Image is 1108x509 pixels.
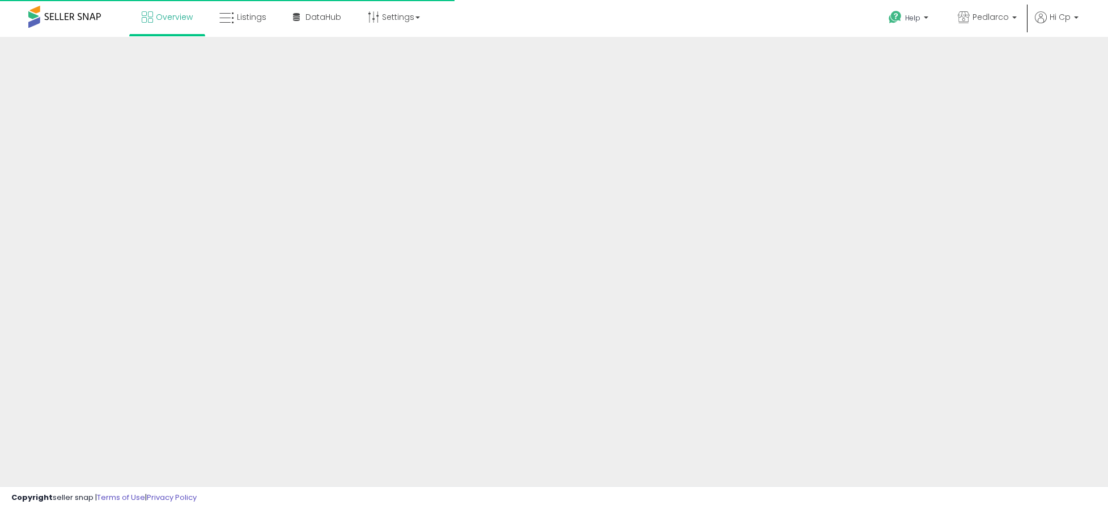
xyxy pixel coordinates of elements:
[147,492,197,503] a: Privacy Policy
[97,492,145,503] a: Terms of Use
[156,11,193,23] span: Overview
[11,492,53,503] strong: Copyright
[1050,11,1071,23] span: Hi Cp
[11,493,197,503] div: seller snap | |
[905,13,920,23] span: Help
[973,11,1009,23] span: Pedlarco
[237,11,266,23] span: Listings
[305,11,341,23] span: DataHub
[1035,11,1079,37] a: Hi Cp
[888,10,902,24] i: Get Help
[880,2,940,37] a: Help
